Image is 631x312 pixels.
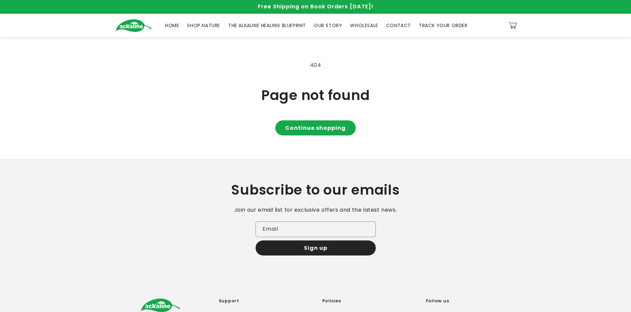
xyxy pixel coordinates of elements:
[228,22,306,28] span: THE ALKALINE HEALING BLUEPRINT
[115,61,516,70] p: 404
[115,87,516,104] h1: Page not found
[419,22,468,28] span: TRACK YOUR ORDER
[219,298,309,304] h2: Support
[350,22,378,28] span: WHOLESALE
[415,18,472,32] a: TRACK YOUR ORDER
[30,182,601,198] h2: Subscribe to our emails
[183,18,224,32] a: SHOP NATURE
[187,22,220,28] span: SHOP NATURE
[310,18,346,32] a: OUR STORY
[322,298,413,304] h2: Policies
[199,205,433,215] p: Join our email list for exclusive offers and the latest news.
[224,18,310,32] a: THE ALKALINE HEALING BLUEPRINT
[256,240,376,255] button: Subscribe
[275,120,356,135] a: Continue shopping
[346,18,382,32] a: WHOLESALE
[382,18,415,32] a: CONTACT
[161,18,183,32] a: HOME
[314,22,342,28] span: OUR STORY
[165,22,179,28] span: HOME
[426,298,516,304] h2: Follow us
[115,19,152,32] img: Ackaline
[258,3,373,10] span: Free Shipping on Book Orders [DATE]!
[386,22,411,28] span: CONTACT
